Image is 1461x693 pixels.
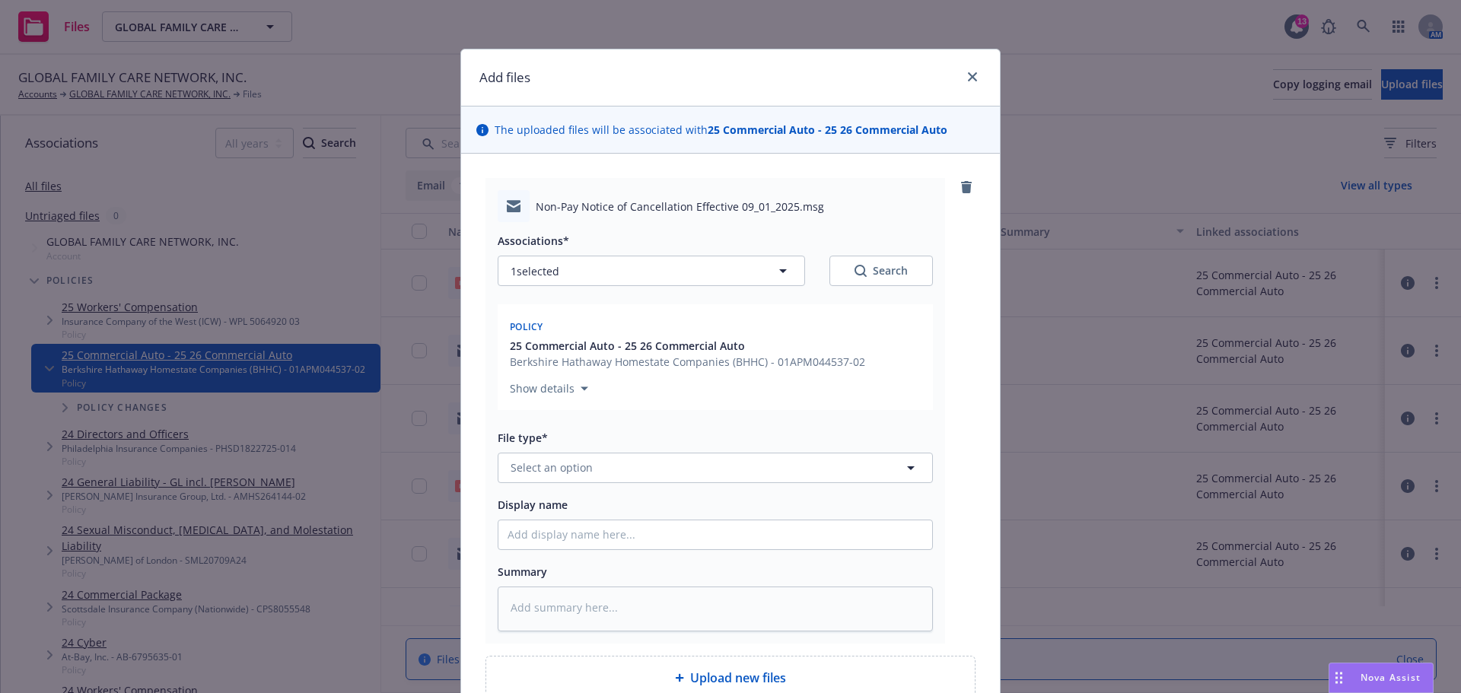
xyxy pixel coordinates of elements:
[536,199,824,215] span: Non-Pay Notice of Cancellation Effective 09_01_2025.msg
[511,459,593,475] span: Select an option
[963,68,982,86] a: close
[855,265,867,277] svg: Search
[498,520,932,549] input: Add display name here...
[498,431,548,445] span: File type*
[1361,671,1421,684] span: Nova Assist
[498,453,933,483] button: Select an option
[829,256,933,286] button: SearchSearch
[510,338,745,354] span: 25 Commercial Auto - 25 26 Commercial Auto
[510,320,543,333] span: Policy
[479,68,530,87] h1: Add files
[498,497,568,512] span: Display name
[855,263,908,278] div: Search
[957,178,976,196] a: remove
[495,122,947,138] span: The uploaded files will be associated with
[690,669,786,687] span: Upload new files
[708,122,947,137] strong: 25 Commercial Auto - 25 26 Commercial Auto
[498,256,805,286] button: 1selected
[498,564,547,579] span: Summary
[498,234,569,248] span: Associations*
[510,354,865,370] span: Berkshire Hathaway Homestate Companies (BHHC) - 01APM044537-02
[1329,663,1348,692] div: Drag to move
[511,263,559,279] span: 1 selected
[1329,663,1434,693] button: Nova Assist
[510,338,865,354] button: 25 Commercial Auto - 25 26 Commercial Auto
[504,380,594,398] button: Show details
